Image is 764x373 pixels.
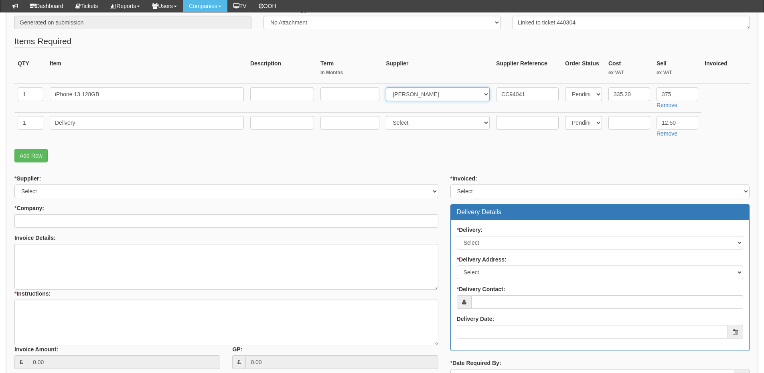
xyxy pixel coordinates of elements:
th: Item [47,56,247,84]
th: QTY [14,56,47,84]
label: Invoice Details: [14,234,56,242]
label: Supplier: [14,174,41,182]
small: In Months [320,69,379,76]
th: Term [317,56,383,84]
label: Date Required By: [450,359,501,367]
th: Order Status [562,56,605,84]
small: ex VAT [657,69,698,76]
h3: Delivery Details [457,209,743,216]
th: Invoiced [701,56,750,84]
th: Supplier Reference [493,56,562,84]
label: Delivery Contact: [457,285,505,293]
label: Delivery Date: [457,315,494,323]
a: Remove [657,130,677,137]
label: Invoiced: [450,174,477,182]
legend: Items Required [14,35,71,48]
label: Delivery: [457,226,483,234]
a: Remove [657,102,677,108]
th: Description [247,56,317,84]
th: Cost [605,56,653,84]
small: ex VAT [608,69,650,76]
label: Instructions: [14,290,51,298]
th: Sell [653,56,701,84]
label: GP: [232,345,242,353]
th: Supplier [383,56,493,84]
label: Company: [14,204,44,212]
a: Add Row [14,149,48,162]
label: Delivery Address: [457,255,507,264]
label: Invoice Amount: [14,345,58,353]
